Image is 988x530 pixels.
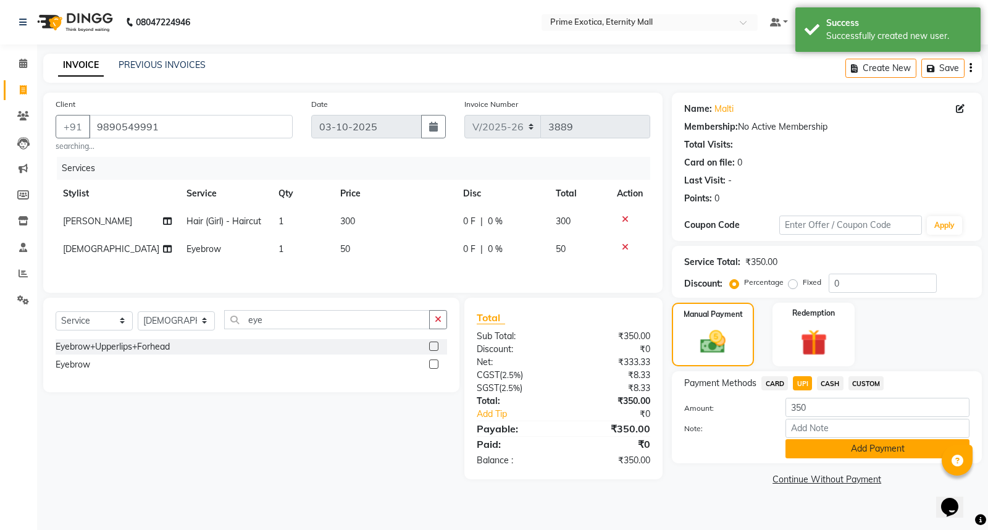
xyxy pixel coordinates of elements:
span: 50 [340,243,350,254]
span: CARD [761,376,788,390]
div: ₹350.00 [564,421,660,436]
th: Total [548,180,610,208]
label: Manual Payment [684,309,743,320]
div: Total: [467,395,564,408]
div: Services [57,157,659,180]
label: Redemption [792,308,835,319]
div: Payable: [467,421,564,436]
span: SGST [477,382,499,393]
div: ( ) [467,369,564,382]
span: UPI [793,376,812,390]
div: Sub Total: [467,330,564,343]
div: Eyebrow [56,358,90,371]
div: - [728,174,732,187]
small: searching... [56,141,293,152]
label: Invoice Number [464,99,518,110]
th: Price [333,180,456,208]
div: ₹8.33 [564,369,660,382]
div: ₹350.00 [564,454,660,467]
span: Total [477,311,505,324]
th: Qty [271,180,333,208]
span: 0 F [463,215,475,228]
span: 0 F [463,243,475,256]
span: Eyebrow [186,243,221,254]
span: Hair (Girl) - Haircut [186,216,261,227]
div: ₹350.00 [745,256,777,269]
div: ₹333.33 [564,356,660,369]
div: Name: [684,103,712,116]
div: Last Visit: [684,174,726,187]
span: 2.5% [502,370,521,380]
span: CASH [817,376,844,390]
div: Discount: [684,277,722,290]
div: Points: [684,192,712,205]
div: ₹350.00 [564,330,660,343]
label: Note: [675,423,776,434]
span: 1 [278,216,283,227]
a: Malti [714,103,734,116]
div: ₹0 [564,437,660,452]
span: 300 [340,216,355,227]
div: Total Visits: [684,138,733,151]
input: Search by Name/Mobile/Email/Code [89,115,293,138]
b: 08047224946 [136,5,190,40]
iframe: chat widget [936,481,976,518]
div: Coupon Code [684,219,779,232]
div: Successfully created new user. [826,30,971,43]
label: Amount: [675,403,776,414]
div: Net: [467,356,564,369]
div: Card on file: [684,156,735,169]
div: Eyebrow+Upperlips+Forhead [56,340,170,353]
span: 50 [556,243,566,254]
label: Client [56,99,75,110]
span: | [480,243,483,256]
th: Action [609,180,650,208]
div: Balance : [467,454,564,467]
div: ₹0 [564,343,660,356]
div: 0 [714,192,719,205]
th: Service [179,180,272,208]
div: Service Total: [684,256,740,269]
input: Amount [785,398,969,417]
a: Add Tip [467,408,580,421]
span: 300 [556,216,571,227]
label: Fixed [803,277,821,288]
label: Percentage [744,277,784,288]
div: ₹8.33 [564,382,660,395]
span: CGST [477,369,500,381]
div: No Active Membership [684,120,969,133]
div: 0 [737,156,742,169]
img: logo [31,5,116,40]
button: Apply [927,216,962,235]
button: +91 [56,115,90,138]
div: ₹350.00 [564,395,660,408]
span: CUSTOM [848,376,884,390]
div: Success [826,17,971,30]
div: Membership: [684,120,738,133]
div: ₹0 [580,408,660,421]
img: _cash.svg [692,327,734,356]
input: Search or Scan [224,310,430,329]
label: Date [311,99,328,110]
img: _gift.svg [792,326,835,359]
a: PREVIOUS INVOICES [119,59,206,70]
div: Discount: [467,343,564,356]
span: 0 % [488,215,503,228]
span: [PERSON_NAME] [63,216,132,227]
span: 1 [278,243,283,254]
span: [DEMOGRAPHIC_DATA] [63,243,159,254]
div: Paid: [467,437,564,452]
a: INVOICE [58,54,104,77]
div: ( ) [467,382,564,395]
span: | [480,215,483,228]
th: Disc [456,180,548,208]
button: Create New [845,59,916,78]
span: 0 % [488,243,503,256]
button: Save [921,59,965,78]
button: Add Payment [785,439,969,458]
span: Payment Methods [684,377,756,390]
a: Continue Without Payment [674,473,979,486]
th: Stylist [56,180,179,208]
input: Add Note [785,419,969,438]
input: Enter Offer / Coupon Code [779,216,922,235]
